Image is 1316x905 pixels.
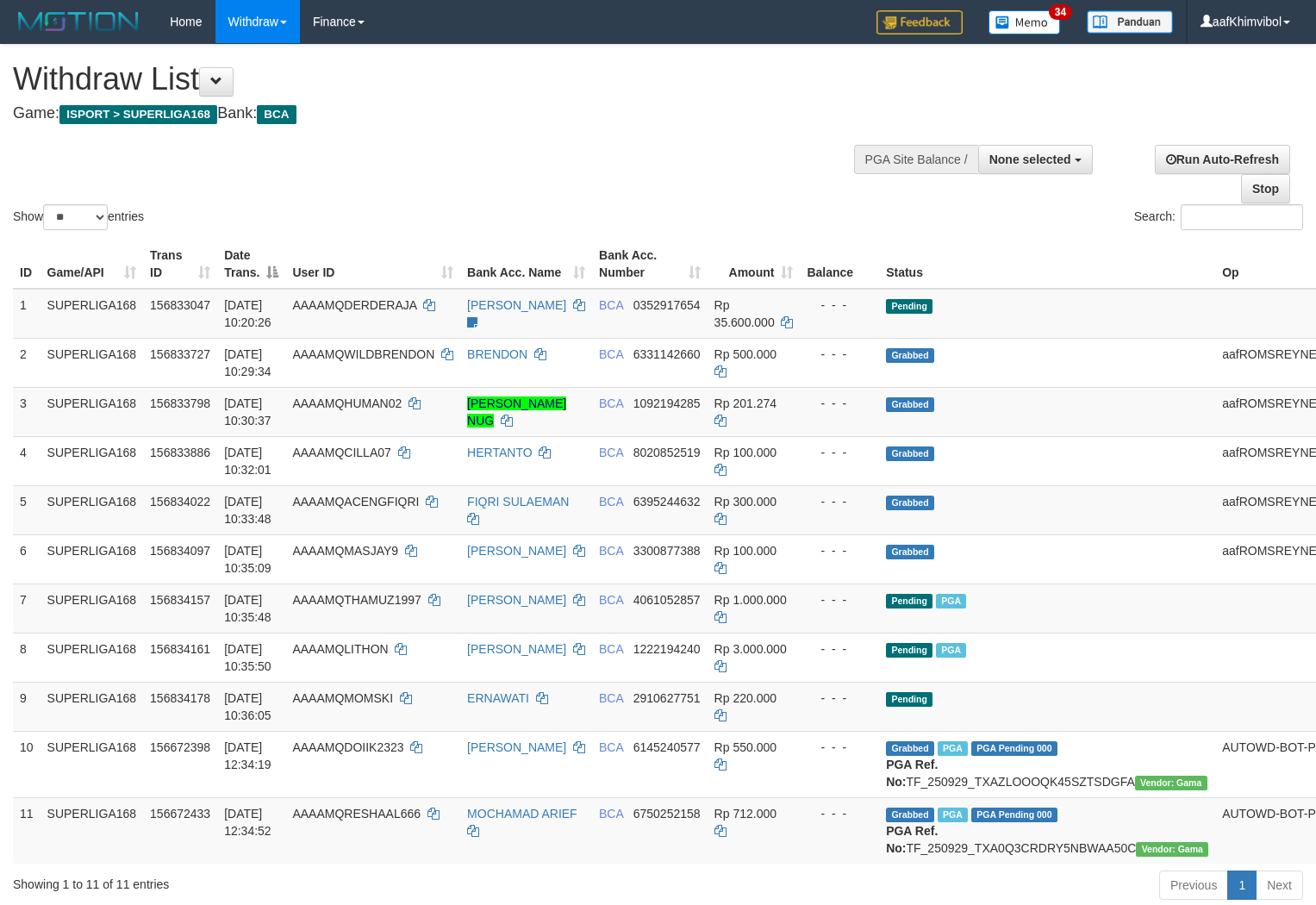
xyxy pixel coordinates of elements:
[292,446,390,459] span: AAAAMQCILLA07
[224,544,271,575] span: [DATE] 10:35:09
[886,348,934,363] span: Grabbed
[150,807,210,821] span: 156672433
[285,240,460,289] th: User ID: activate to sort column ascending
[143,240,217,289] th: Trans ID: activate to sort column ascending
[714,691,777,705] span: Rp 220.000
[41,731,144,797] td: SUPERLIGA168
[467,544,566,558] a: [PERSON_NAME]
[467,642,566,656] a: [PERSON_NAME]
[217,240,285,289] th: Date Trans.: activate to sort column descending
[807,690,872,707] div: - - -
[633,807,701,821] span: Copy 6750252158 to clipboard
[886,741,934,756] span: Grabbed
[807,739,872,756] div: - - -
[292,396,402,410] span: AAAAMQHUMAN02
[13,682,41,731] td: 9
[224,593,271,624] span: [DATE] 10:35:48
[633,544,701,558] span: Copy 3300877388 to clipboard
[599,740,623,754] span: BCA
[41,387,144,436] td: SUPERLIGA168
[13,387,41,436] td: 3
[714,740,777,754] span: Rp 550.000
[150,446,210,459] span: 156833886
[800,240,879,289] th: Balance
[1256,871,1303,900] a: Next
[599,446,623,459] span: BCA
[886,545,934,559] span: Grabbed
[150,593,210,607] span: 156834157
[633,642,701,656] span: Copy 1222194240 to clipboard
[467,495,569,509] a: FIQRI SULAEMAN
[467,593,566,607] a: [PERSON_NAME]
[150,544,210,558] span: 156834097
[292,347,434,361] span: AAAAMQWILDBRENDON
[13,869,535,893] div: Showing 1 to 11 of 11 entries
[292,298,416,312] span: AAAAMQDERDERAJA
[467,691,529,705] a: ERNAWATI
[714,446,777,459] span: Rp 100.000
[599,347,623,361] span: BCA
[633,593,701,607] span: Copy 4061052857 to clipboard
[150,396,210,410] span: 156833798
[633,446,701,459] span: Copy 8020852519 to clipboard
[150,495,210,509] span: 156834022
[43,204,108,230] select: Showentries
[708,240,801,289] th: Amount: activate to sort column ascending
[807,805,872,822] div: - - -
[989,153,1071,166] span: None selected
[633,740,701,754] span: Copy 6145240577 to clipboard
[599,642,623,656] span: BCA
[467,396,566,428] a: [PERSON_NAME] NUG
[714,807,777,821] span: Rp 712.000
[599,396,623,410] span: BCA
[224,691,271,722] span: [DATE] 10:36:05
[633,691,701,705] span: Copy 2910627751 to clipboard
[633,347,701,361] span: Copy 6331142660 to clipboard
[13,485,41,534] td: 5
[467,446,532,459] a: HERTANTO
[1227,871,1257,900] a: 1
[13,338,41,387] td: 2
[714,544,777,558] span: Rp 100.000
[292,593,421,607] span: AAAAMQTHAMUZ1997
[41,338,144,387] td: SUPERLIGA168
[633,298,701,312] span: Copy 0352917654 to clipboard
[1159,871,1228,900] a: Previous
[13,204,144,230] label: Show entries
[807,591,872,609] div: - - -
[886,446,934,461] span: Grabbed
[224,347,271,378] span: [DATE] 10:29:34
[150,347,210,361] span: 156833727
[854,145,978,174] div: PGA Site Balance /
[13,62,860,97] h1: Withdraw List
[41,436,144,485] td: SUPERLIGA168
[467,740,566,754] a: [PERSON_NAME]
[292,807,421,821] span: AAAAMQRESHAAL666
[714,396,777,410] span: Rp 201.274
[879,240,1215,289] th: Status
[599,298,623,312] span: BCA
[936,643,966,658] span: Marked by aafsoycanthlai
[292,495,419,509] span: AAAAMQACENGFIQRI
[879,797,1215,864] td: TF_250929_TXA0Q3CRDRY5NBWAA50C
[224,298,271,329] span: [DATE] 10:20:26
[467,347,527,361] a: BRENDON
[592,240,708,289] th: Bank Acc. Number: activate to sort column ascending
[807,444,872,461] div: - - -
[807,493,872,510] div: - - -
[989,10,1061,34] img: Button%20Memo.svg
[807,296,872,314] div: - - -
[633,396,701,410] span: Copy 1092194285 to clipboard
[599,544,623,558] span: BCA
[886,643,932,658] span: Pending
[1135,776,1207,790] span: Vendor URL: https://trx31.1velocity.biz
[13,9,144,34] img: MOTION_logo.png
[13,731,41,797] td: 10
[41,633,144,682] td: SUPERLIGA168
[807,640,872,658] div: - - -
[224,495,271,526] span: [DATE] 10:33:48
[467,298,566,312] a: [PERSON_NAME]
[886,299,932,314] span: Pending
[13,633,41,682] td: 8
[59,105,217,124] span: ISPORT > SUPERLIGA168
